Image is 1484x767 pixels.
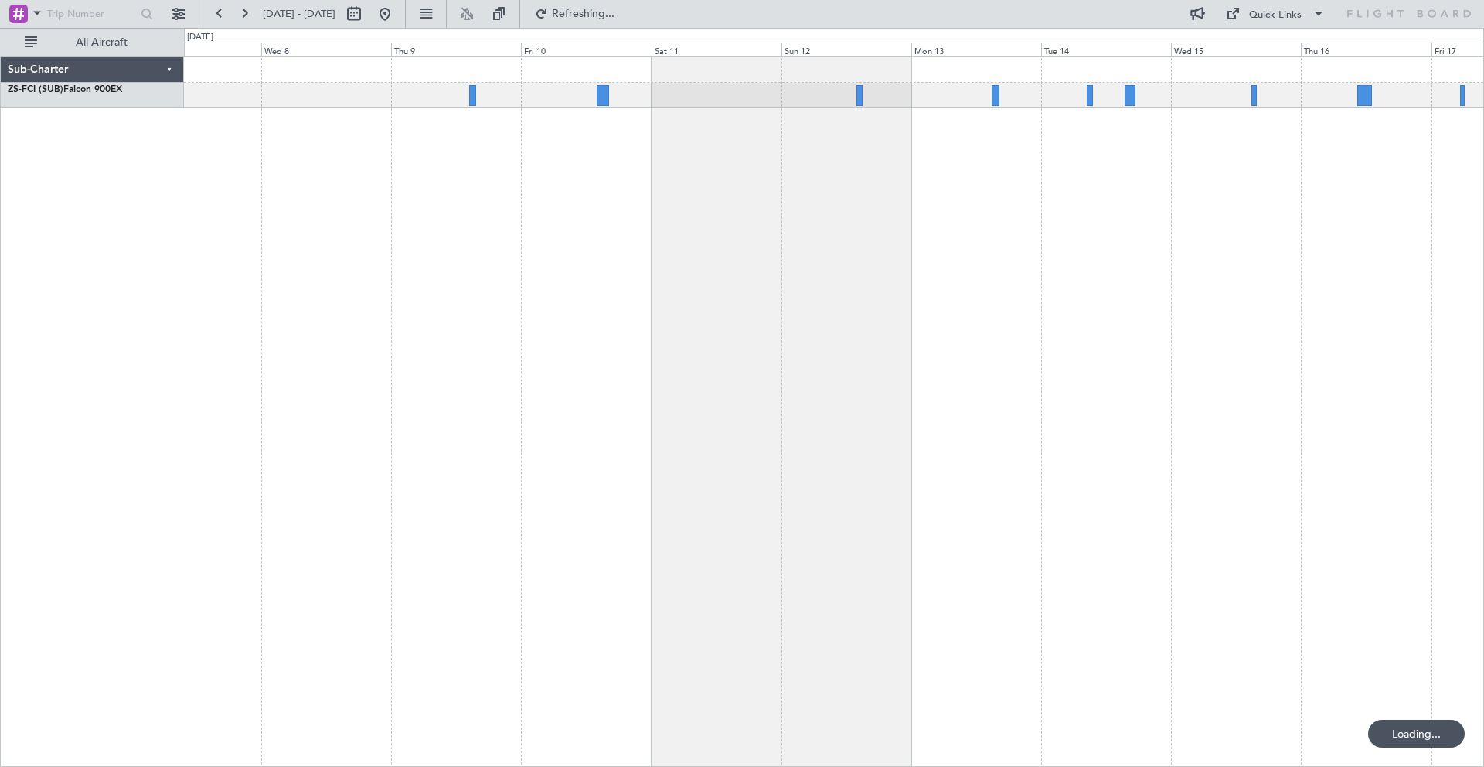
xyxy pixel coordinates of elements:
[1249,8,1302,23] div: Quick Links
[1171,43,1301,56] div: Wed 15
[1218,2,1333,26] button: Quick Links
[1041,43,1171,56] div: Tue 14
[263,7,335,21] span: [DATE] - [DATE]
[1301,43,1431,56] div: Thu 16
[40,37,163,48] span: All Aircraft
[1368,720,1465,748] div: Loading...
[652,43,781,56] div: Sat 11
[47,2,136,26] input: Trip Number
[8,85,63,94] span: ZS-FCI (SUB)
[521,43,651,56] div: Fri 10
[528,2,621,26] button: Refreshing...
[8,85,122,94] a: ZS-FCI (SUB)Falcon 900EX
[551,9,616,19] span: Refreshing...
[391,43,521,56] div: Thu 9
[187,31,213,44] div: [DATE]
[131,43,261,56] div: Tue 7
[17,30,168,55] button: All Aircraft
[911,43,1041,56] div: Mon 13
[781,43,911,56] div: Sun 12
[261,43,391,56] div: Wed 8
